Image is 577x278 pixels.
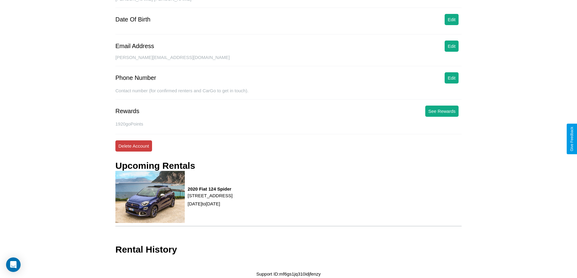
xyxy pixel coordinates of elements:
[115,140,152,152] button: Delete Account
[570,127,574,151] div: Give Feedback
[445,14,459,25] button: Edit
[115,55,462,66] div: [PERSON_NAME][EMAIL_ADDRESS][DOMAIN_NAME]
[445,41,459,52] button: Edit
[115,244,177,255] h3: Rental History
[445,72,459,83] button: Edit
[6,257,21,272] div: Open Intercom Messenger
[115,171,185,223] img: rental
[115,88,462,100] div: Contact number (for confirmed renters and CarGo to get in touch).
[188,186,233,191] h3: 2020 Fiat 124 Spider
[188,200,233,208] p: [DATE] to [DATE]
[115,74,156,81] div: Phone Number
[425,106,459,117] button: See Rewards
[115,16,151,23] div: Date Of Birth
[115,108,139,115] div: Rewards
[188,191,233,200] p: [STREET_ADDRESS]
[256,270,321,278] p: Support ID: mf6gs1jq310idjfenzy
[115,43,154,50] div: Email Address
[115,161,195,171] h3: Upcoming Rentals
[115,120,462,128] p: 1920 goPoints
